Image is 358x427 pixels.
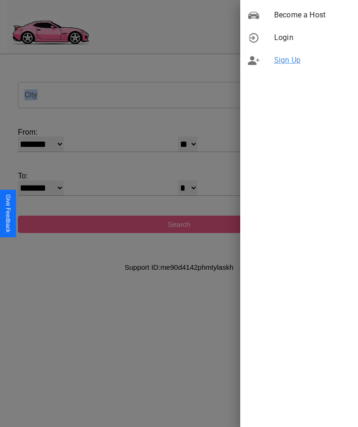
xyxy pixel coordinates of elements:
span: Become a Host [274,9,350,21]
div: Become a Host [240,4,358,26]
div: Give Feedback [5,194,11,233]
div: Sign Up [240,49,358,72]
div: Login [240,26,358,49]
span: Sign Up [274,55,350,66]
span: Login [274,32,350,43]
